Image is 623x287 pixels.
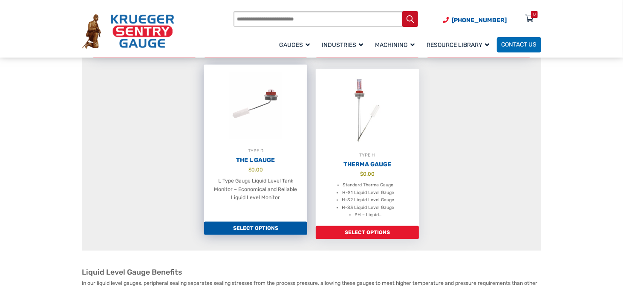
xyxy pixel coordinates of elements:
a: Contact Us [497,37,541,52]
a: Resource Library [422,36,497,53]
a: Add to cart: “Therma Gauge” [316,226,419,240]
bdi: 0.00 [248,167,263,173]
span: [PHONE_NUMBER] [452,17,507,24]
span: Contact Us [502,41,537,49]
h2: The L Gauge [204,157,308,164]
a: Phone Number (920) 434-8860 [443,16,507,25]
a: TYPE HTherma Gauge $0.00 Standard Therma Gauge H-S1 Liquid Level Gauge H-S2 Liquid Level Gauge H-... [316,69,419,226]
li: H-S1 Liquid Level Gauge [342,189,394,196]
a: TYPE DThe L Gauge $0.00 L Type Gauge Liquid Level Tank Monitor – Economical and Reliable Liquid L... [204,65,308,222]
li: Standard Therma Gauge [343,181,394,188]
a: Industries [317,36,371,53]
li: H-S2 Liquid Level Gauge [342,196,395,203]
div: TYPE D [204,147,308,155]
span: $ [248,167,251,173]
span: Resource Library [427,41,490,49]
span: Machining [375,41,415,49]
span: Gauges [280,41,310,49]
li: H-S3 Liquid Level Gauge [342,204,395,211]
a: Gauges [275,36,317,53]
p: L Type Gauge Liquid Level Tank Monitor – Economical and Reliable Liquid Level Monitor [211,177,300,202]
span: Industries [322,41,363,49]
div: TYPE H [316,151,419,159]
a: Machining [371,36,422,53]
img: The L Gauge [204,65,308,147]
h2: Liquid Level Gauge Benefits [82,268,541,277]
img: Krueger Sentry Gauge [82,14,174,48]
bdi: 0.00 [360,171,375,177]
li: PH – Liquid… [355,211,382,218]
div: 0 [533,11,536,18]
a: Add to cart: “The L Gauge” [204,222,308,235]
h2: Therma Gauge [316,161,419,168]
img: Therma Gauge [316,69,419,151]
span: $ [360,171,363,177]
